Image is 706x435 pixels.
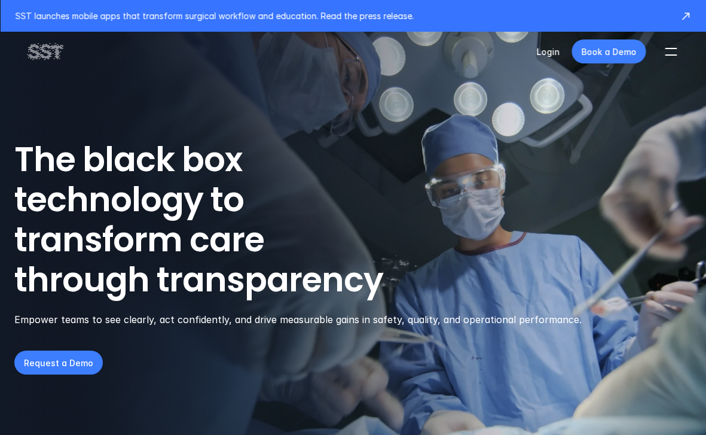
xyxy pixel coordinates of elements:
p: SST launches mobile apps that transform surgical workflow and education. Read the press release. [15,10,668,22]
p: Empower teams to see clearly, act confidently, and drive measurable gains in safety, quality, and... [14,312,624,327]
a: Book a Demo [571,39,646,63]
h1: The black box technology to transform care through transparency [14,140,692,301]
p: Book a Demo [581,45,636,58]
a: Login [536,47,560,57]
a: Request a Demo [14,351,103,375]
p: Request a Demo [24,357,93,369]
img: SST logo [27,41,63,62]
